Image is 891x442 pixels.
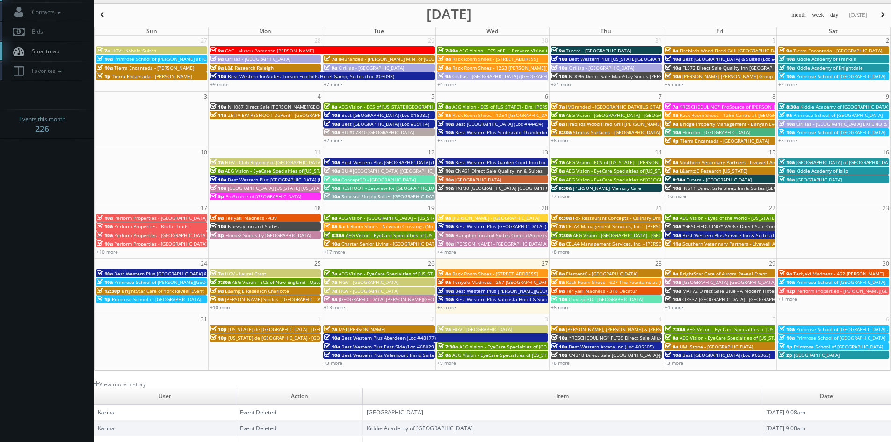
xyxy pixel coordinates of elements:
[339,103,453,110] span: AEG Vision - ECS of [US_STATE][GEOGRAPHIC_DATA]
[210,193,224,200] span: 5p
[779,65,795,71] span: 10a
[324,296,337,303] span: 9a
[551,334,567,341] span: 10a
[551,185,572,191] span: 9:30a
[324,240,340,247] span: 10a
[779,121,795,127] span: 10a
[324,304,345,311] a: +13 more
[324,185,340,191] span: 10a
[341,185,442,191] span: RESHOOT - Zeitview for [GEOGRAPHIC_DATA]
[551,56,567,62] span: 10a
[341,167,449,174] span: BU #[GEOGRAPHIC_DATA] ([GEOGRAPHIC_DATA])
[573,215,671,221] span: Fox Restaurant Concepts - Culinary Dropout
[665,270,678,277] span: 9a
[809,9,827,21] button: week
[438,270,451,277] span: 8a
[225,167,456,174] span: AEG Vision - EyeCare Specialties of [US_STATE] - [PERSON_NAME] Eyecare Associates - [PERSON_NAME]
[341,334,436,341] span: Best Western Plus Aberdeen (Loc #48177)
[665,215,678,221] span: 8a
[438,185,454,191] span: 10a
[228,176,347,183] span: Best Western Plus [GEOGRAPHIC_DATA] (Loc #48184)
[210,296,224,303] span: 9a
[569,56,760,62] span: Best Western Plus [US_STATE][GEOGRAPHIC_DATA] [GEOGRAPHIC_DATA] (Loc #37096)
[682,288,832,294] span: MA172 Direct Sale Blue - A Modern Hotel, Ascend Hotel Collection
[551,288,565,294] span: 9a
[778,137,797,144] a: +3 more
[341,240,439,247] span: Charter Senior Living - [GEOGRAPHIC_DATA]
[566,47,631,54] span: Tutera - [GEOGRAPHIC_DATA]
[566,279,727,285] span: Rack Room Shoes - 627 The Fountains at [GEOGRAPHIC_DATA] (No Rush)
[455,223,574,230] span: Best Western Plus [GEOGRAPHIC_DATA] (Loc #11187)
[682,129,750,136] span: Horizon - [GEOGRAPHIC_DATA]
[324,129,340,136] span: 10a
[566,103,682,110] span: iMBranded - [GEOGRAPHIC_DATA][US_STATE] Toyota
[324,223,337,230] span: 8a
[210,334,227,341] span: 10p
[687,326,848,333] span: AEG Vision - EyeCare Specialties of [US_STATE] – [PERSON_NAME] Vision
[455,185,564,191] span: TXP80 [GEOGRAPHIC_DATA] [GEOGRAPHIC_DATA]
[324,215,337,221] span: 8a
[665,81,683,87] a: +5 more
[225,47,314,54] span: GAC - Museu Paraense [PERSON_NAME]
[452,215,539,221] span: [PERSON_NAME] - [GEOGRAPHIC_DATA]
[339,215,540,221] span: AEG Vision - [GEOGRAPHIC_DATA] – [US_STATE][GEOGRAPHIC_DATA]. ([GEOGRAPHIC_DATA])
[779,103,799,110] span: 8:30a
[324,112,340,118] span: 10a
[680,103,789,110] span: *RESCHEDULING* ProSource of [PERSON_NAME]
[228,334,357,341] span: [US_STATE] de [GEOGRAPHIC_DATA] - [GEOGRAPHIC_DATA]
[438,279,451,285] span: 9a
[437,248,456,255] a: +4 more
[225,296,328,303] span: [PERSON_NAME] Smiles - [GEOGRAPHIC_DATA]
[27,28,43,36] span: Bids
[551,129,572,136] span: 8:30a
[569,65,634,71] span: Cirillas - [GEOGRAPHIC_DATA]
[225,159,322,166] span: HGV - Club Regency of [GEOGRAPHIC_DATA]
[339,326,385,333] span: MSI [PERSON_NAME]
[566,167,748,174] span: AEG Vision - EyeCare Specialties of [US_STATE] – [PERSON_NAME] Family EyeCare
[779,326,795,333] span: 10a
[573,185,641,191] span: [PERSON_NAME] Memory Care
[438,159,454,166] span: 10a
[324,326,337,333] span: 7a
[665,296,681,303] span: 10a
[346,232,531,239] span: AEG Vision - EyeCare Specialties of [US_STATE][PERSON_NAME] Eyecare Associates
[96,248,118,255] a: +10 more
[339,296,469,303] span: [GEOGRAPHIC_DATA] [PERSON_NAME][GEOGRAPHIC_DATA]
[228,103,411,110] span: NH087 Direct Sale [PERSON_NAME][GEOGRAPHIC_DATA], Ascend Hotel Collection
[665,185,681,191] span: 10a
[796,65,863,71] span: Kiddie Academy of Knightdale
[210,112,226,118] span: 11a
[779,129,795,136] span: 10a
[551,176,565,183] span: 9a
[551,304,570,311] a: +8 more
[665,326,685,333] span: 7:30a
[324,121,340,127] span: 10a
[551,296,567,303] span: 10a
[779,288,795,294] span: 12p
[228,223,279,230] span: Fairway Inn and Suites
[114,223,188,230] span: Perform Properties - Bridle Trails
[680,334,838,341] span: AEG Vision - EyeCare Specialties of [US_STATE] - Carolina Family Vision
[210,65,224,71] span: 9a
[551,103,565,110] span: 7a
[793,47,882,54] span: Tierra Encantada - [GEOGRAPHIC_DATA]
[97,223,113,230] span: 10a
[228,326,357,333] span: [US_STATE] de [GEOGRAPHIC_DATA] - [GEOGRAPHIC_DATA]
[452,279,551,285] span: Teriyaki Madness - 267 [GEOGRAPHIC_DATA]
[551,159,565,166] span: 7a
[779,167,795,174] span: 10a
[324,81,342,87] a: +7 more
[665,240,681,247] span: 11a
[210,185,226,191] span: 10a
[680,167,747,174] span: L&amp;E Research [US_STATE]
[452,56,538,62] span: Rack Room Shoes - [STREET_ADDRESS]
[573,232,697,239] span: AEG Vision - [GEOGRAPHIC_DATA] - [GEOGRAPHIC_DATA]
[569,73,687,80] span: ND096 Direct Sale MainStay Suites [PERSON_NAME]
[210,304,232,311] a: +10 more
[324,343,340,350] span: 10a
[551,223,565,230] span: 7a
[339,270,506,277] span: AEG Vision - EyeCare Specialties of [US_STATE] – [PERSON_NAME] Eye Care
[97,240,113,247] span: 10a
[114,232,207,239] span: Perform Properties - [GEOGRAPHIC_DATA]
[438,129,454,136] span: 10a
